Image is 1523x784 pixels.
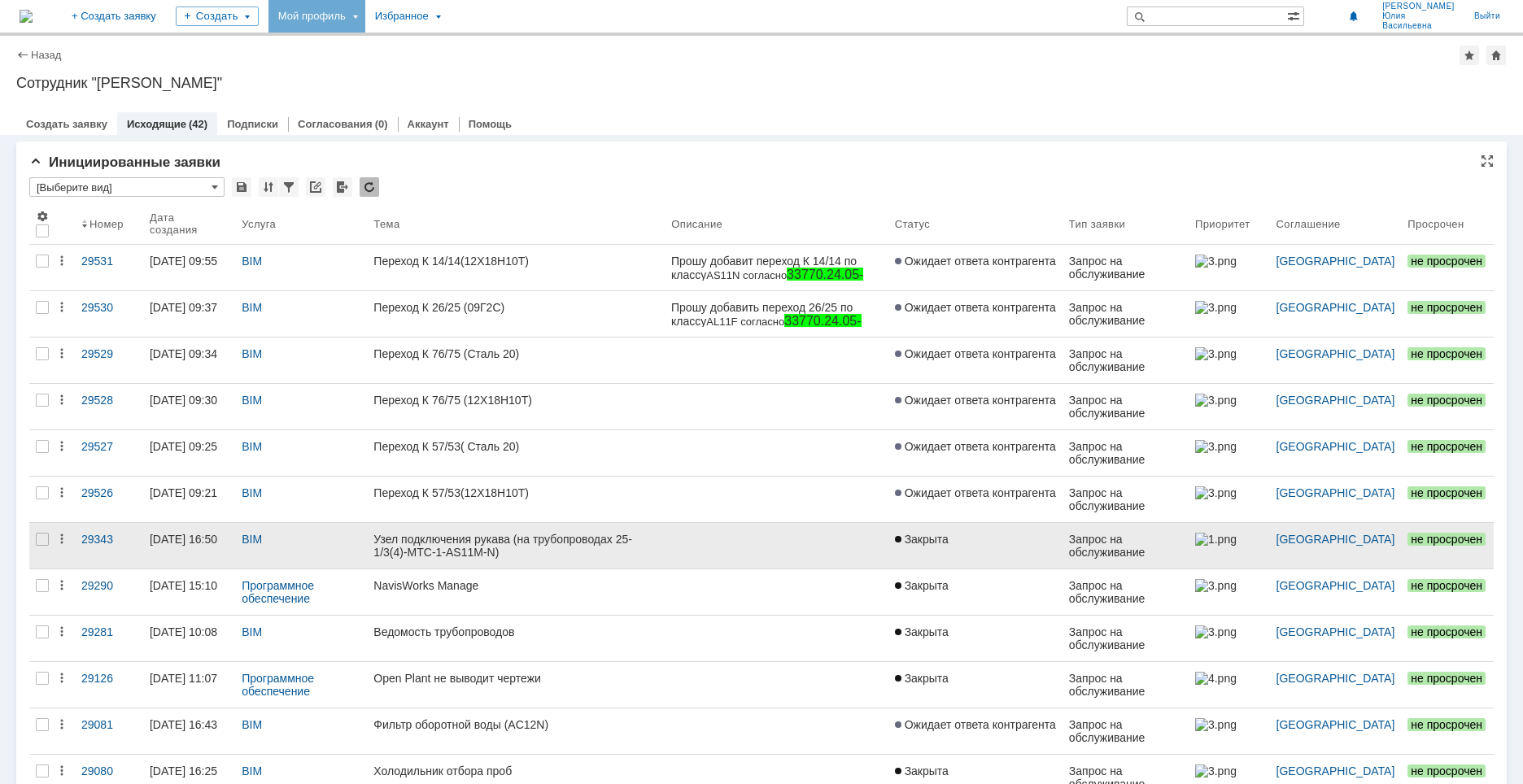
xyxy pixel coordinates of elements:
[81,533,137,546] div: 29343
[895,672,949,685] span: Закрыта
[26,118,107,130] a: Создать заявку
[150,579,217,592] div: [DATE] 15:10
[55,764,68,777] div: Действия
[143,338,235,383] a: [DATE] 09:34
[1401,477,1494,522] a: не просрочен
[1195,579,1236,592] img: 3.png
[373,347,658,360] div: Переход К 76/75 (Сталь 20)
[671,218,722,230] div: Описание
[1401,245,1494,290] a: не просрочен
[55,347,68,360] div: Действия
[1189,662,1270,708] a: 4.png
[55,718,68,731] div: Действия
[1189,523,1270,568] a: 1.png
[242,218,276,230] div: Услуга
[143,477,235,522] a: [DATE] 09:21
[1401,430,1494,476] a: не просрочен
[895,579,949,592] span: Закрыта
[176,7,259,26] div: Создать
[1195,347,1236,360] img: 3.png
[242,440,262,453] a: BIM
[367,662,665,708] a: Open Plant не выводит чертежи
[1407,625,1486,638] span: не просрочен
[1063,384,1189,429] a: Запрос на обслуживание
[1382,11,1455,21] span: Юлия
[895,255,1056,268] span: Ожидает ответа контрагента
[75,384,143,429] a: 29528
[150,440,217,453] div: [DATE] 09:25
[75,477,143,522] a: 29526
[81,440,137,453] div: 29527
[143,569,235,615] a: [DATE] 15:10
[1189,430,1270,476] a: 3.png
[1195,255,1236,268] img: 3.png
[1276,440,1395,453] a: [GEOGRAPHIC_DATA]
[408,118,449,130] a: Аккаунт
[55,255,68,268] div: Действия
[75,291,143,337] a: 29530
[1189,245,1270,290] a: 3.png
[48,15,54,27] span: 1
[1382,2,1455,11] span: [PERSON_NAME]
[81,255,137,268] div: 29531
[81,718,137,731] div: 29081
[367,203,665,245] th: Тема
[1195,764,1236,777] img: 3.png
[895,486,1056,499] span: Ожидает ответа контрагента
[242,255,262,268] a: BIM
[150,301,217,314] div: [DATE] 09:37
[279,177,299,197] div: Фильтрация...
[143,291,235,337] a: [DATE] 09:37
[242,579,317,605] a: Программное обеспечение
[306,177,325,197] div: Скопировать ссылку на список
[1189,384,1270,429] a: 3.png
[75,338,143,383] a: 29529
[89,218,124,230] div: Номер
[1407,218,1464,230] div: Просрочен
[36,210,49,223] span: Настройки
[1069,347,1182,373] div: Запрос на обслуживание
[150,672,217,685] div: [DATE] 11:07
[367,523,665,568] a: Узел подключения рукава (на трубопроводах 25-1/3(4)-МТС-1-AS11M-N)
[333,177,352,197] div: Экспорт списка
[1481,155,1494,168] div: На всю страницу
[75,569,143,615] a: 29290
[895,301,1056,314] span: Ожидает ответа контрагента
[1401,662,1494,708] a: не просрочен
[242,347,262,360] a: BIM
[150,486,217,499] div: [DATE] 09:21
[1276,718,1395,731] a: [GEOGRAPHIC_DATA]
[1460,46,1479,65] div: Добавить в избранное
[150,718,217,731] div: [DATE] 16:43
[1195,486,1236,499] img: 3.png
[1195,218,1250,230] div: Приоритет
[42,15,48,27] span: L
[1276,394,1395,407] a: [GEOGRAPHIC_DATA]
[373,579,658,592] div: NavisWorks Manage
[373,440,658,453] div: Переход К 57/53( Сталь 20)
[75,523,143,568] a: 29343
[1401,523,1494,568] a: не просрочен
[367,569,665,615] a: NavisWorks Manage
[1407,718,1486,731] span: не просрочен
[1276,672,1395,685] a: [GEOGRAPHIC_DATA]
[235,203,367,245] th: Услуга
[1195,718,1236,731] img: 3.png
[1407,533,1486,546] span: не просрочен
[1189,203,1270,245] th: Приоритет
[895,394,1056,407] span: Ожидает ответа контрагента
[1189,477,1270,522] a: 3.png
[81,301,137,314] div: 29530
[150,625,217,638] div: [DATE] 10:08
[375,118,388,130] div: (0)
[298,118,373,130] a: Согласования
[888,523,1063,568] a: Закрыта
[127,118,186,130] a: Исходящие
[1276,347,1395,360] a: [GEOGRAPHIC_DATA]
[75,708,143,754] a: 29081
[75,245,143,290] a: 29531
[1276,486,1395,499] a: [GEOGRAPHIC_DATA]
[1287,7,1303,23] span: Расширенный поиск
[81,394,137,407] div: 29528
[1401,291,1494,337] a: не просрочен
